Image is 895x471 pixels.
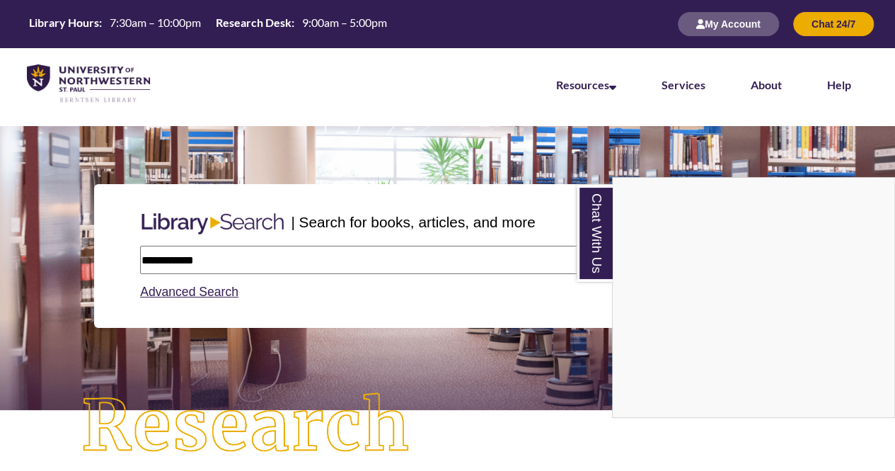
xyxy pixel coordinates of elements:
[556,78,616,91] a: Resources
[577,185,613,282] a: Chat With Us
[613,178,894,417] iframe: Chat Widget
[751,78,782,91] a: About
[827,78,851,91] a: Help
[612,177,895,418] div: Chat With Us
[662,78,705,91] a: Services
[27,64,150,103] img: UNWSP Library Logo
